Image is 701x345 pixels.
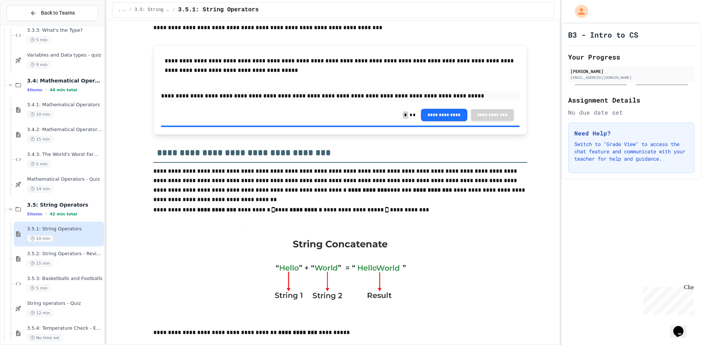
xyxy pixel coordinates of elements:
[27,226,103,232] span: 3.5.1: String Operators
[640,284,694,315] iframe: chat widget
[574,129,688,138] h3: Need Help?
[41,9,75,17] span: Back to Teams
[27,152,103,158] span: 3.4.3: The World's Worst Farmers Market
[3,3,50,46] div: Chat with us now!Close
[570,75,692,80] div: [EMAIL_ADDRESS][DOMAIN_NAME]
[129,7,131,13] span: /
[27,111,53,118] span: 10 min
[27,300,103,307] span: String operators - Quiz
[27,202,103,208] span: 3.5: String Operators
[27,185,53,192] span: 14 min
[27,251,103,257] span: 3.5.2: String Operators - Review
[27,334,63,341] span: No time set
[27,136,53,143] span: 15 min
[27,176,103,183] span: Mathematical Operators - Quiz
[27,127,103,133] span: 3.4.2: Mathematical Operators - Review
[568,30,638,40] h1: B3 - Intro to CS
[27,260,53,267] span: 15 min
[27,325,103,331] span: 3.5.4: Temperature Check - Exit Ticket
[27,285,51,292] span: 5 min
[27,310,53,317] span: 12 min
[50,212,77,216] span: 42 min total
[50,88,77,92] span: 44 min total
[27,235,53,242] span: 10 min
[27,102,103,108] span: 3.4.1: Mathematical Operators
[27,37,51,43] span: 5 min
[570,68,692,74] div: [PERSON_NAME]
[135,7,170,13] span: 3.5: String Operators
[27,161,51,168] span: 5 min
[27,212,42,216] span: 5 items
[568,95,694,105] h2: Assignment Details
[27,27,103,34] span: 3.3.3: What's the Type?
[27,77,103,84] span: 3.4: Mathematical Operators
[574,141,688,162] p: Switch to "Grade View" to access the chat feature and communicate with your teacher for help and ...
[568,108,694,117] div: No due date set
[670,316,694,338] iframe: chat widget
[568,52,694,62] h2: Your Progress
[27,52,103,58] span: Variables and Data types - quiz
[45,211,47,217] span: •
[27,61,51,68] span: 9 min
[178,5,259,14] span: 3.5.1: String Operators
[118,7,126,13] span: ...
[27,276,103,282] span: 3.5.3: Basketballs and Footballs
[173,7,175,13] span: /
[567,3,590,20] div: My Account
[27,88,42,92] span: 4 items
[45,87,47,93] span: •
